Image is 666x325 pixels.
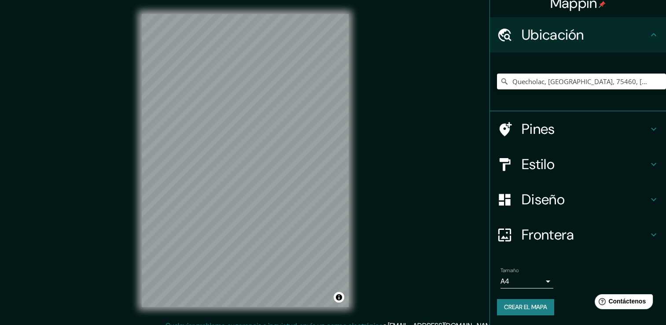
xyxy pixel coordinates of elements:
div: Ubicación [490,17,666,52]
font: Crear el mapa [504,302,547,313]
button: Alternar atribución [334,292,344,303]
h4: Ubicación [522,26,648,44]
h4: Estilo [522,155,648,173]
canvas: Mapa [142,14,349,307]
button: Crear el mapa [497,299,554,315]
label: Tamaño [500,267,519,274]
div: Pines [490,111,666,147]
h4: Frontera [522,226,648,244]
h4: Pines [522,120,648,138]
div: Diseño [490,182,666,217]
input: Elige tu ciudad o área [497,74,666,89]
div: A4 [500,274,553,288]
img: pin-icon.png [599,1,606,8]
div: Estilo [490,147,666,182]
iframe: Help widget launcher [588,291,656,315]
h4: Diseño [522,191,648,208]
div: Frontera [490,217,666,252]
